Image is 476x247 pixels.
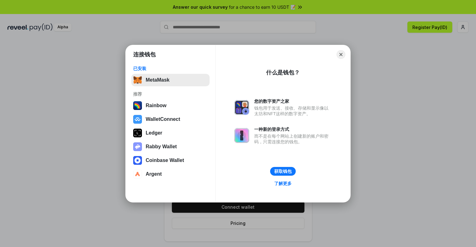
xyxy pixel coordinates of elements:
button: Rainbow [131,99,210,112]
button: MetaMask [131,74,210,86]
img: svg+xml,%3Csvg%20width%3D%22120%22%20height%3D%22120%22%20viewBox%3D%220%200%20120%20120%22%20fil... [133,101,142,110]
button: Rabby Wallet [131,140,210,153]
div: Rainbow [146,103,167,108]
button: Close [337,50,345,59]
img: svg+xml,%3Csvg%20xmlns%3D%22http%3A%2F%2Fwww.w3.org%2F2000%2Fsvg%22%20width%3D%2228%22%20height%3... [133,129,142,137]
div: 一种新的登录方式 [254,126,332,132]
div: WalletConnect [146,116,180,122]
img: svg+xml,%3Csvg%20xmlns%3D%22http%3A%2F%2Fwww.w3.org%2F2000%2Fsvg%22%20fill%3D%22none%22%20viewBox... [234,128,249,143]
h1: 连接钱包 [133,51,156,58]
div: Coinbase Wallet [146,158,184,163]
img: svg+xml,%3Csvg%20width%3D%2228%22%20height%3D%2228%22%20viewBox%3D%220%200%2028%2028%22%20fill%3D... [133,170,142,178]
div: 钱包用于发送、接收、存储和显示像以太坊和NFT这样的数字资产。 [254,105,332,116]
div: 什么是钱包？ [266,69,300,76]
img: svg+xml,%3Csvg%20fill%3D%22none%22%20height%3D%2233%22%20viewBox%3D%220%200%2035%2033%22%20width%... [133,76,142,84]
img: svg+xml,%3Csvg%20xmlns%3D%22http%3A%2F%2Fwww.w3.org%2F2000%2Fsvg%22%20fill%3D%22none%22%20viewBox... [234,100,249,115]
div: Argent [146,171,162,177]
button: Argent [131,168,210,180]
button: Coinbase Wallet [131,154,210,167]
div: 获取钱包 [274,169,292,174]
button: WalletConnect [131,113,210,126]
div: MetaMask [146,77,169,83]
img: svg+xml,%3Csvg%20width%3D%2228%22%20height%3D%2228%22%20viewBox%3D%220%200%2028%2028%22%20fill%3D... [133,156,142,165]
div: 您的数字资产之家 [254,98,332,104]
div: Rabby Wallet [146,144,177,150]
div: 推荐 [133,91,208,97]
button: Ledger [131,127,210,139]
div: 已安装 [133,66,208,71]
div: 了解更多 [274,181,292,186]
div: 而不是在每个网站上创建新的账户和密码，只需连接您的钱包。 [254,133,332,145]
a: 了解更多 [270,179,295,188]
div: Ledger [146,130,162,136]
img: svg+xml,%3Csvg%20width%3D%2228%22%20height%3D%2228%22%20viewBox%3D%220%200%2028%2028%22%20fill%3D... [133,115,142,124]
button: 获取钱包 [270,167,296,176]
img: svg+xml,%3Csvg%20xmlns%3D%22http%3A%2F%2Fwww.w3.org%2F2000%2Fsvg%22%20fill%3D%22none%22%20viewBox... [133,142,142,151]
